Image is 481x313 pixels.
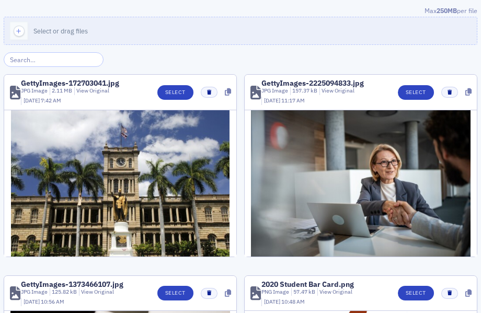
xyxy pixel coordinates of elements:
[81,288,114,295] a: View Original
[21,79,119,87] div: GettyImages-172703041.jpg
[322,87,354,94] a: View Original
[21,281,123,288] div: GettyImages-1373466107.jpg
[4,17,477,45] button: Select or drag files
[281,298,305,305] span: 10:48 AM
[398,286,434,300] button: Select
[437,6,457,15] span: 250MB
[41,298,64,305] span: 10:56 AM
[398,85,434,100] button: Select
[41,97,61,104] span: 7:42 AM
[24,298,41,305] span: [DATE]
[4,6,477,17] div: Max per file
[21,288,48,296] div: JPG Image
[21,87,48,95] div: JPG Image
[290,87,318,95] div: 157.37 kB
[157,85,193,100] button: Select
[261,288,289,296] div: PNG Image
[319,288,352,295] a: View Original
[264,97,281,104] span: [DATE]
[24,97,41,104] span: [DATE]
[281,97,305,104] span: 11:17 AM
[264,298,281,305] span: [DATE]
[261,79,364,87] div: GettyImages-2225094833.jpg
[33,27,88,35] span: Select or drag files
[157,286,193,300] button: Select
[50,288,77,296] div: 125.82 kB
[4,52,104,67] input: Search…
[50,87,73,95] div: 2.11 MB
[261,281,354,288] div: 2020 Student Bar Card.png
[76,87,109,94] a: View Original
[291,288,316,296] div: 57.47 kB
[261,87,288,95] div: JPG Image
